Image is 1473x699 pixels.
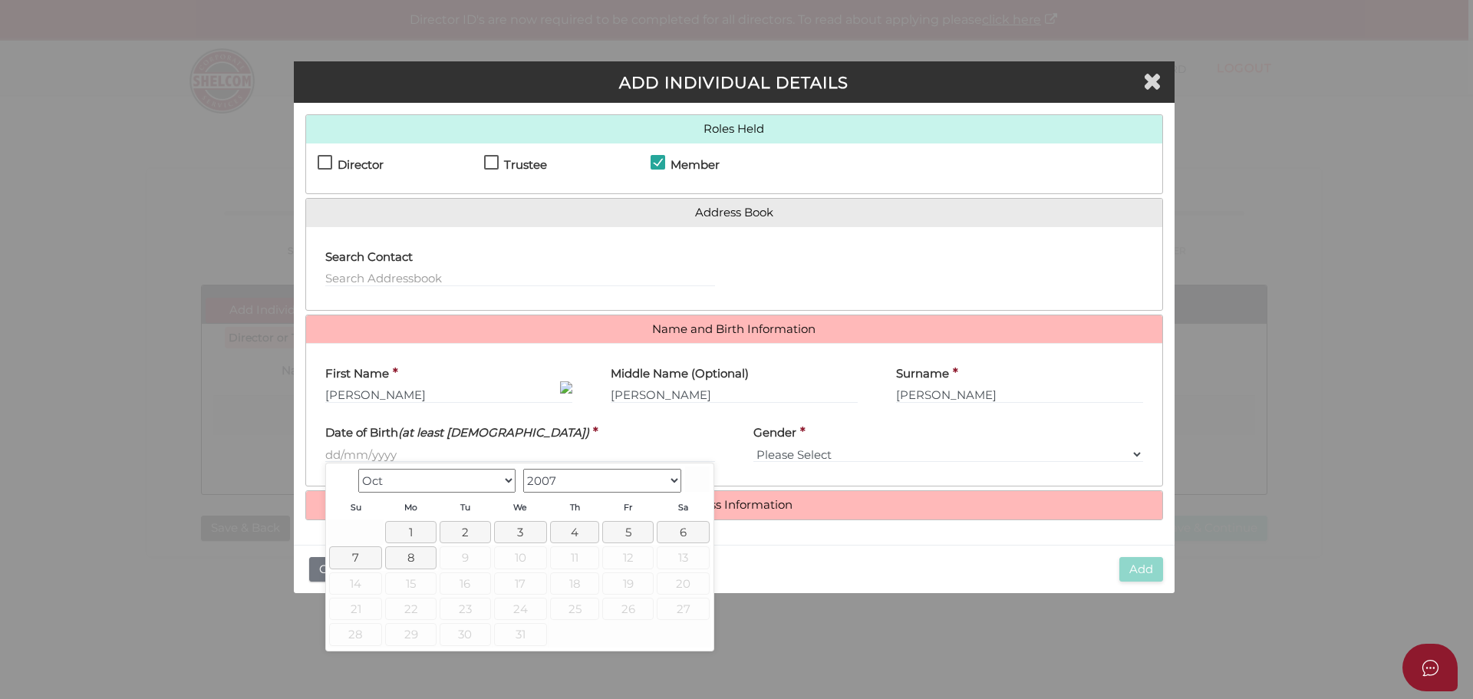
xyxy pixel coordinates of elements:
[624,503,632,513] span: Friday
[325,251,413,264] h4: Search Contact
[513,503,527,513] span: Wednesday
[329,598,382,620] span: 21
[896,368,949,381] h4: Surname
[550,598,599,620] span: 25
[329,467,354,491] a: Prev
[385,521,437,543] a: 1
[602,546,654,569] span: 12
[611,368,749,381] h4: Middle Name (Optional)
[385,623,437,645] span: 29
[325,427,589,440] h4: Date of Birth
[440,598,491,620] span: 23
[678,503,688,513] span: Saturday
[385,572,437,595] span: 15
[398,425,589,440] i: (at least [DEMOGRAPHIC_DATA])
[440,546,491,569] span: 9
[494,546,547,569] span: 10
[657,546,710,569] span: 13
[385,598,437,620] span: 22
[329,546,382,569] a: 7
[1402,644,1458,691] button: Open asap
[753,427,796,440] h4: Gender
[325,446,715,463] input: dd/mm/yyyy
[460,503,470,513] span: Tuesday
[325,270,715,287] input: Search Addressbook
[351,503,361,513] span: Sunday
[318,499,1151,512] a: Address Information
[602,521,654,543] a: 5
[570,503,580,513] span: Thursday
[602,572,654,595] span: 19
[329,572,382,595] span: 14
[385,546,437,569] a: 8
[440,572,491,595] span: 16
[318,323,1151,336] a: Name and Birth Information
[404,503,417,513] span: Monday
[685,467,710,491] a: Next
[602,598,654,620] span: 26
[657,521,710,543] a: 6
[550,521,599,543] a: 4
[494,598,547,620] span: 24
[325,368,389,381] h4: First Name
[440,623,491,645] span: 30
[657,598,710,620] span: 27
[494,572,547,595] span: 17
[494,623,547,645] span: 31
[550,572,599,595] span: 18
[550,546,599,569] span: 11
[494,521,547,543] a: 3
[329,623,382,645] span: 28
[440,521,491,543] a: 2
[657,572,710,595] span: 20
